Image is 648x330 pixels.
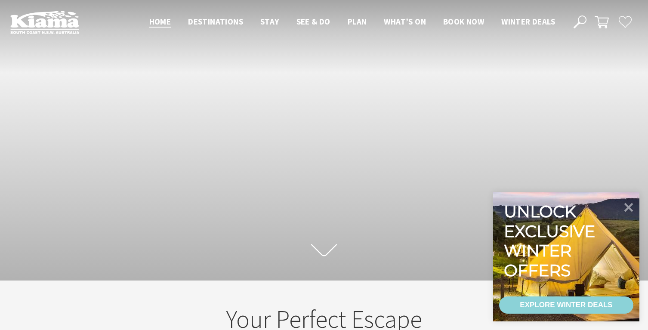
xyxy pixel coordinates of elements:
div: Unlock exclusive winter offers [504,202,599,280]
a: EXPLORE WINTER DEALS [499,296,633,314]
span: Destinations [188,16,243,27]
span: Winter Deals [501,16,555,27]
span: What’s On [384,16,426,27]
span: Stay [260,16,279,27]
nav: Main Menu [141,15,564,29]
span: Book now [443,16,484,27]
span: Plan [348,16,367,27]
span: Home [149,16,171,27]
div: EXPLORE WINTER DEALS [520,296,612,314]
img: Kiama Logo [10,10,79,34]
span: See & Do [296,16,330,27]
